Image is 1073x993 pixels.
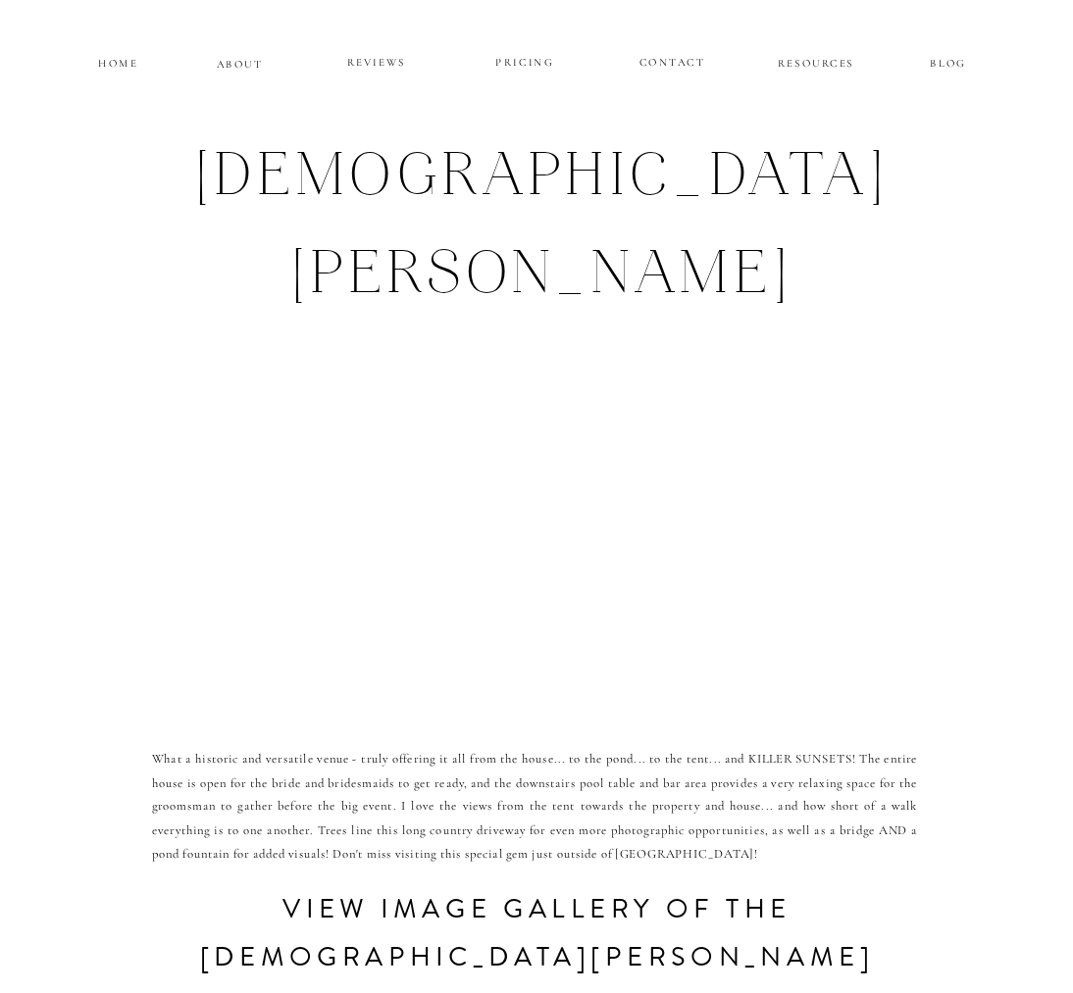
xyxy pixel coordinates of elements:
[639,53,705,68] a: CONTACT
[96,54,141,69] a: HOME
[907,54,989,69] a: BLOG
[217,55,263,70] a: ABOUT
[323,53,430,74] a: REVIEWS
[152,748,917,869] p: What a historic and versatile venue - truly offering it all from the house... to the pond... to t...
[131,135,951,251] h1: [DEMOGRAPHIC_DATA][PERSON_NAME]
[775,54,856,69] a: RESOURCES
[197,885,878,961] h2: view image gallery of the [DEMOGRAPHIC_DATA][PERSON_NAME] house
[471,53,578,74] a: PRICING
